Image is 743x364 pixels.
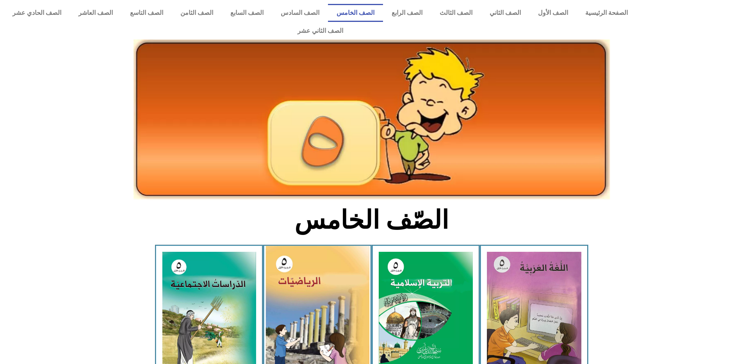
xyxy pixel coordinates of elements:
a: الصف الثاني عشر [4,22,636,40]
a: الصف الخامس [328,4,383,22]
a: الصف الثامن [172,4,222,22]
a: الصف الثالث [431,4,481,22]
a: الصف الرابع [383,4,431,22]
h2: الصّف الخامس [242,205,501,235]
a: الصف الأول [529,4,577,22]
a: الصف الثاني [481,4,529,22]
a: الصف السابع [222,4,272,22]
a: الصف العاشر [70,4,121,22]
a: الصف التاسع [121,4,172,22]
a: الصف الحادي عشر [4,4,70,22]
a: الصف السادس [272,4,328,22]
a: الصفحة الرئيسية [577,4,636,22]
